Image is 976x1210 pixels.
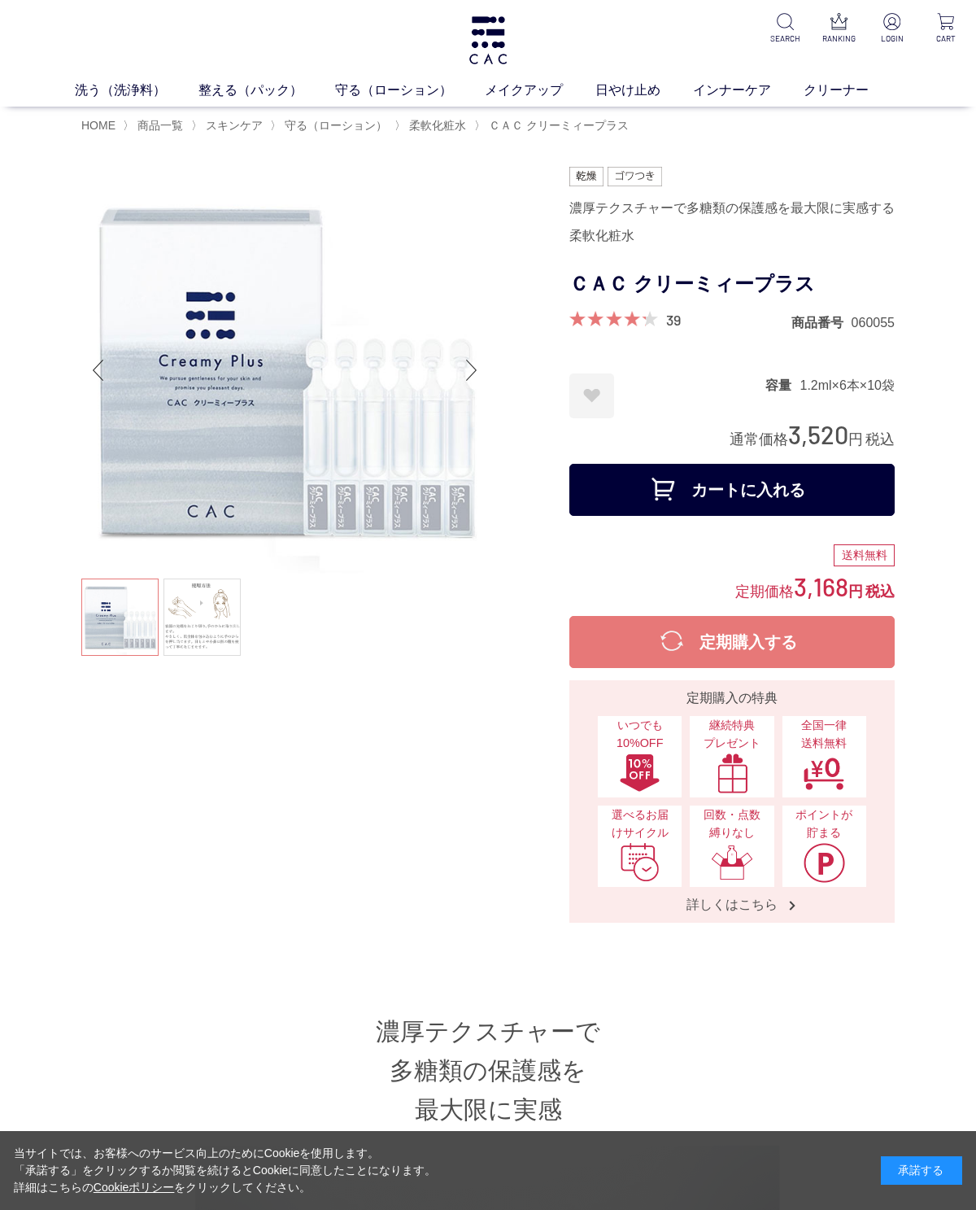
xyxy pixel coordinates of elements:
a: ＣＡＣ クリーミィープラス [486,119,629,132]
a: 定期購入の特典 いつでも10%OFFいつでも10%OFF 継続特典プレゼント継続特典プレゼント 全国一律送料無料全国一律送料無料 選べるお届けサイクル選べるお届けサイクル 回数・点数縛りなし回数... [569,680,895,923]
dd: 060055 [852,314,895,331]
a: 柔軟化粧水 [406,119,466,132]
span: 選べるお届けサイクル [606,806,673,841]
dd: 1.2ml×6本×10袋 [800,377,895,394]
span: 税込 [865,583,895,600]
a: HOME [81,119,115,132]
a: RANKING [821,13,856,45]
a: 洗う（洗浄料） [75,81,198,100]
button: カートに入れる [569,464,895,516]
li: 〉 [474,118,633,133]
img: いつでも10%OFF [619,753,661,793]
a: CART [929,13,963,45]
span: いつでも10%OFF [606,717,673,752]
span: 商品一覧 [137,119,183,132]
span: 通常価格 [730,431,788,448]
a: 守る（ローション） [335,81,485,100]
li: 〉 [123,118,187,133]
a: お気に入りに登録する [569,373,614,418]
a: SEARCH [768,13,802,45]
span: 守る（ローション） [285,119,387,132]
img: 回数・点数縛りなし [711,842,753,883]
p: LOGIN [875,33,909,45]
span: 円 [848,583,863,600]
div: Previous slide [81,338,114,403]
span: 税込 [865,431,895,448]
span: 定期価格 [735,582,794,600]
div: 送料無料 [834,544,895,567]
h1: ＣＡＣ クリーミィープラス [569,266,895,303]
img: ゴワつき [608,167,662,186]
span: ＣＡＣ クリーミィープラス [489,119,629,132]
div: 当サイトでは、お客様へのサービス向上のためにCookieを使用します。 「承諾する」をクリックするか閲覧を続けるとCookieに同意したことになります。 詳細はこちらの をクリックしてください。 [14,1145,437,1196]
img: logo [467,16,509,64]
span: 全国一律 送料無料 [791,717,858,752]
li: 〉 [394,118,470,133]
a: LOGIN [875,13,909,45]
a: 守る（ローション） [281,119,387,132]
a: 商品一覧 [134,119,183,132]
dt: 商品番号 [791,314,852,331]
a: メイクアップ [485,81,595,100]
p: CART [929,33,963,45]
a: Cookieポリシー [94,1181,175,1194]
div: Next slide [455,338,488,403]
span: 3,520 [788,419,848,449]
a: インナーケア [693,81,804,100]
a: スキンケア [203,119,263,132]
img: 乾燥 [569,167,603,186]
p: RANKING [821,33,856,45]
span: 柔軟化粧水 [409,119,466,132]
span: 継続特典 プレゼント [698,717,765,752]
a: 整える（パック） [198,81,335,100]
img: ポイントが貯まる [803,842,845,883]
div: 定期購入の特典 [576,688,888,708]
img: 継続特典プレゼント [711,753,753,793]
img: 全国一律送料無料 [803,753,845,793]
p: SEARCH [768,33,802,45]
a: 39 [666,311,681,329]
a: 日やけ止め [595,81,693,100]
span: 回数・点数縛りなし [698,806,765,841]
div: 承諾する [881,1156,962,1185]
span: 円 [848,431,863,448]
span: 3,168 [794,571,848,601]
img: 選べるお届けサイクル [619,842,661,883]
span: ポイントが貯まる [791,806,858,841]
li: 〉 [270,118,391,133]
img: ＣＡＣ クリーミィープラス [81,167,488,574]
span: スキンケア [206,119,263,132]
li: 〉 [191,118,267,133]
button: 定期購入する [569,616,895,668]
div: 濃厚テクスチャーで多糖類の保護感を最大限に実感する柔軟化粧水 [569,194,895,250]
span: 詳しくはこちら [670,896,794,913]
h2: 濃厚テクスチャーで 多糖類の保護感を 最大限に実感 [81,1012,895,1129]
dt: 容量 [765,377,800,394]
a: クリーナー [804,81,901,100]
